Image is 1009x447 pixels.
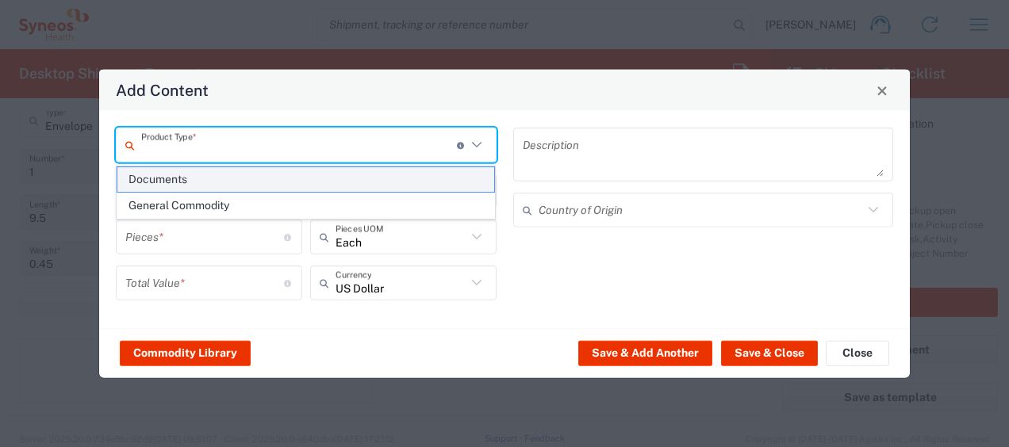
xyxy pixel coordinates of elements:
[117,193,495,218] span: General Commodity
[826,340,889,365] button: Close
[116,78,209,101] h4: Add Content
[120,340,251,365] button: Commodity Library
[871,79,893,101] button: Close
[117,167,495,192] span: Documents
[578,340,712,365] button: Save & Add Another
[721,340,818,365] button: Save & Close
